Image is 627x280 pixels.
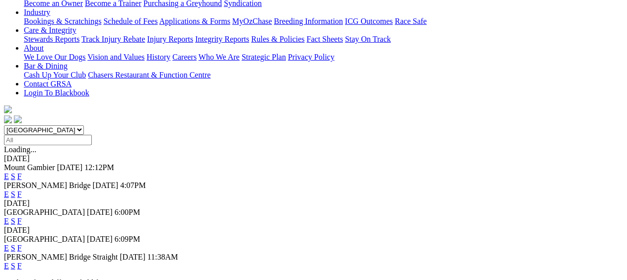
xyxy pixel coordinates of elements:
[147,35,193,43] a: Injury Reports
[232,17,272,25] a: MyOzChase
[4,208,85,216] span: [GEOGRAPHIC_DATA]
[4,115,12,123] img: facebook.svg
[4,226,623,235] div: [DATE]
[195,35,249,43] a: Integrity Reports
[17,217,22,225] a: F
[24,17,101,25] a: Bookings & Scratchings
[120,181,146,189] span: 4:07PM
[57,163,83,172] span: [DATE]
[199,53,240,61] a: Who We Are
[14,115,22,123] img: twitter.svg
[4,145,36,154] span: Loading...
[11,190,15,198] a: S
[24,53,623,62] div: About
[24,17,623,26] div: Industry
[345,35,391,43] a: Stay On Track
[345,17,393,25] a: ICG Outcomes
[24,71,623,80] div: Bar & Dining
[93,181,119,189] span: [DATE]
[11,262,15,270] a: S
[84,163,114,172] span: 12:12PM
[17,244,22,252] a: F
[24,26,76,34] a: Care & Integrity
[17,190,22,198] a: F
[24,35,79,43] a: Stewards Reports
[24,71,86,79] a: Cash Up Your Club
[81,35,145,43] a: Track Injury Rebate
[4,163,55,172] span: Mount Gambier
[4,262,9,270] a: E
[4,190,9,198] a: E
[147,253,178,261] span: 11:38AM
[4,217,9,225] a: E
[87,208,113,216] span: [DATE]
[87,53,144,61] a: Vision and Values
[251,35,305,43] a: Rules & Policies
[4,172,9,181] a: E
[87,235,113,243] span: [DATE]
[24,80,71,88] a: Contact GRSA
[4,244,9,252] a: E
[24,53,85,61] a: We Love Our Dogs
[115,235,140,243] span: 6:09PM
[24,8,50,16] a: Industry
[4,181,91,189] span: [PERSON_NAME] Bridge
[159,17,230,25] a: Applications & Forms
[24,62,68,70] a: Bar & Dining
[4,154,623,163] div: [DATE]
[11,172,15,181] a: S
[172,53,197,61] a: Careers
[4,253,118,261] span: [PERSON_NAME] Bridge Straight
[4,135,92,145] input: Select date
[274,17,343,25] a: Breeding Information
[103,17,157,25] a: Schedule of Fees
[88,71,210,79] a: Chasers Restaurant & Function Centre
[24,35,623,44] div: Care & Integrity
[11,244,15,252] a: S
[4,235,85,243] span: [GEOGRAPHIC_DATA]
[146,53,170,61] a: History
[24,44,44,52] a: About
[288,53,335,61] a: Privacy Policy
[242,53,286,61] a: Strategic Plan
[395,17,426,25] a: Race Safe
[17,262,22,270] a: F
[4,105,12,113] img: logo-grsa-white.png
[120,253,145,261] span: [DATE]
[17,172,22,181] a: F
[115,208,140,216] span: 6:00PM
[4,199,623,208] div: [DATE]
[24,89,89,97] a: Login To Blackbook
[11,217,15,225] a: S
[307,35,343,43] a: Fact Sheets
